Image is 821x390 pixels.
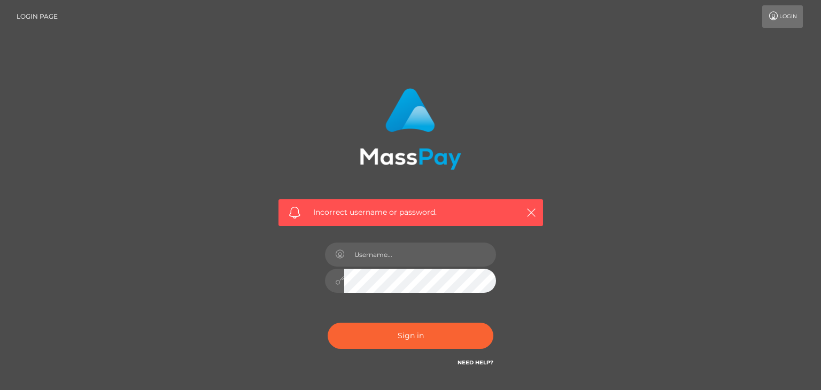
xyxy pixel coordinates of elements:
[313,207,508,218] span: Incorrect username or password.
[762,5,803,28] a: Login
[328,323,493,349] button: Sign in
[458,359,493,366] a: Need Help?
[344,243,496,267] input: Username...
[360,88,461,170] img: MassPay Login
[17,5,58,28] a: Login Page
